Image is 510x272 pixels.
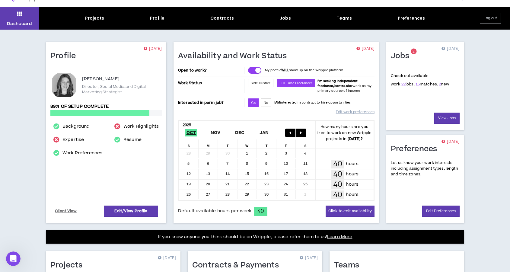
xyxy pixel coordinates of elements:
[82,75,120,83] p: [PERSON_NAME]
[179,139,199,149] div: S
[480,13,501,24] button: Log out
[237,139,257,149] div: W
[296,139,315,149] div: S
[401,82,406,87] a: 22
[336,107,375,117] a: Edit work preferences
[257,139,276,149] div: T
[7,21,32,27] p: Dashboard
[258,129,270,136] span: Jan
[416,82,420,87] a: 15
[178,208,251,214] span: Default available hours per week
[199,139,218,149] div: M
[441,46,460,52] p: [DATE]
[276,139,296,149] div: F
[183,122,191,128] b: 2025
[439,82,449,87] span: new
[317,79,358,88] b: I'm seeking independent freelance/contractor
[398,15,425,21] div: Preferences
[441,139,460,145] p: [DATE]
[348,136,363,142] b: [DATE] ?
[85,15,104,21] div: Projects
[280,15,291,21] div: Jobs
[439,82,441,87] a: 2
[274,100,351,105] p: I interested in contract to hire opportunities
[413,49,415,54] span: 2
[62,136,84,143] a: Expertise
[104,206,158,217] a: Edit/View Profile
[265,68,343,73] p: My profile show up on the Wripple platform
[123,136,142,143] a: Resume
[158,233,352,241] p: If you know anyone you think should be on Wripple, please refer them to us!
[315,124,374,142] p: How many hours are you free to work on new Wripple projects in
[336,15,352,21] div: Teams
[391,73,449,87] p: Check out available work:
[50,51,81,61] h1: Profile
[178,79,243,87] p: Work Status
[264,101,268,105] span: No
[326,206,375,217] button: Click to edit availability
[356,46,375,52] p: [DATE]
[251,101,256,105] span: Yes
[411,49,416,54] sup: 2
[416,82,438,87] span: matches.
[434,113,460,124] a: View Jobs
[422,206,460,217] a: Edit Preferences
[178,98,243,107] p: Interested in perm job?
[178,51,292,61] h1: Availability and Work Status
[346,191,359,198] p: hours
[275,100,280,105] strong: AM
[158,255,176,261] p: [DATE]
[185,129,197,136] span: Oct
[210,15,234,21] div: Contracts
[281,68,289,72] strong: WILL
[346,171,359,178] p: hours
[401,82,415,87] span: jobs.
[54,206,78,216] a: Client View
[144,46,162,52] p: [DATE]
[62,123,90,130] a: Background
[327,234,352,240] a: Learn More
[150,15,165,21] div: Profile
[123,123,159,130] a: Work Highlights
[178,68,243,73] p: Open to work?
[251,81,271,85] span: Side Hustler
[218,139,237,149] div: T
[50,261,87,270] h1: Projects
[6,251,21,266] iframe: Intercom live chat
[300,255,318,261] p: [DATE]
[50,103,162,110] p: 89% of setup complete
[391,144,442,154] h1: Preferences
[192,261,283,270] h1: Contracts & Payments
[50,72,78,99] div: Samantha D.
[209,129,222,136] span: Nov
[391,160,460,178] p: Let us know your work interests including assignment types, length and time zones.
[234,129,246,136] span: Dec
[346,161,359,167] p: hours
[62,149,102,157] a: Work Preferences
[346,181,359,188] p: hours
[391,51,414,61] h1: Jobs
[317,79,371,93] span: work as my primary source of income
[82,84,162,95] p: Director; Social Media and Digital Marketing Strategist
[334,261,364,270] h1: Teams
